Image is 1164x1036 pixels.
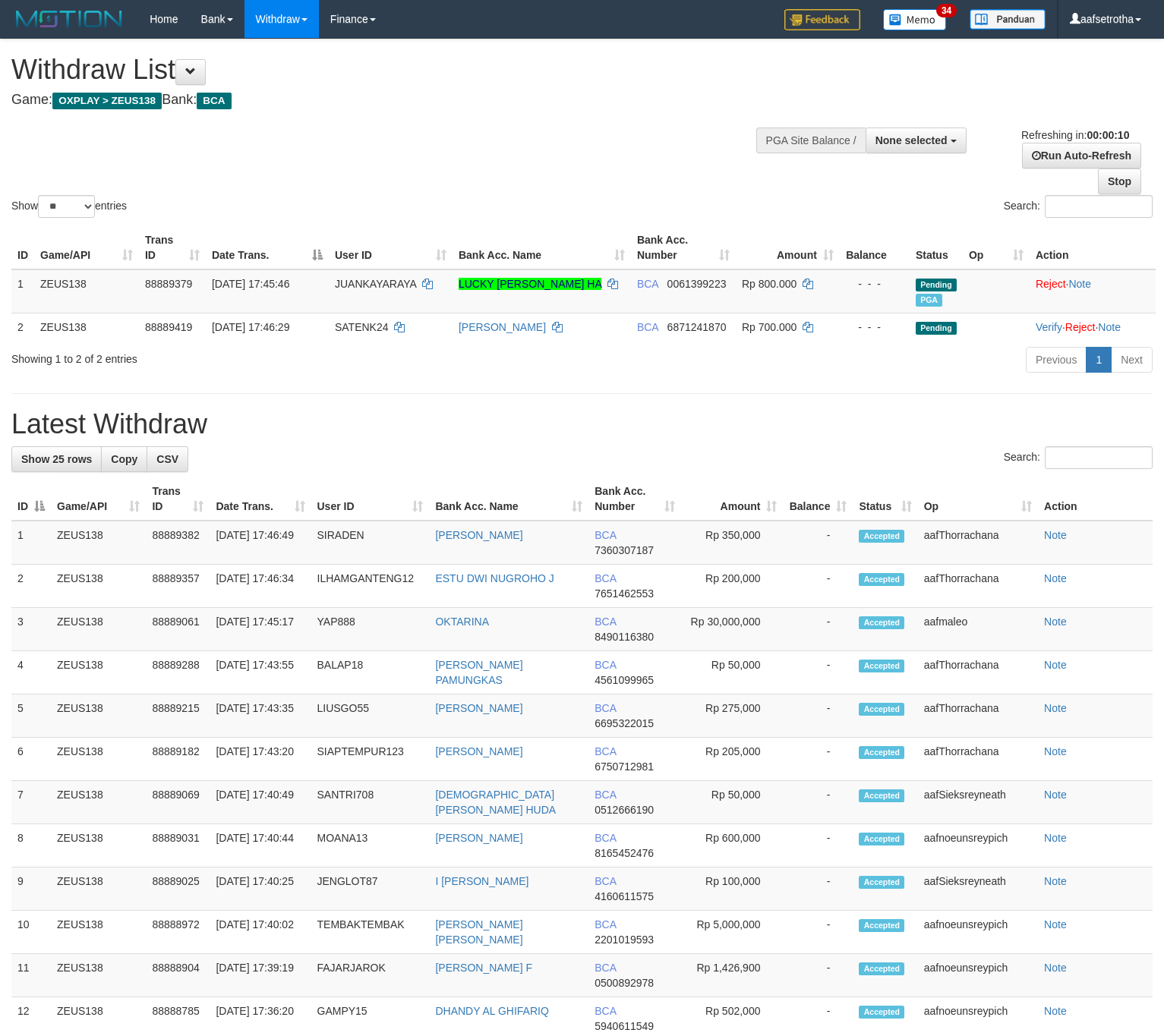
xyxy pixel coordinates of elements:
span: Accepted [859,919,904,932]
span: CSV [156,453,178,465]
td: [DATE] 17:40:44 [210,824,311,868]
a: [PERSON_NAME] [435,745,522,757]
span: [DATE] 17:46:29 [212,321,289,333]
span: BCA [637,321,658,333]
a: Note [1044,789,1067,801]
h1: Withdraw List [11,55,761,85]
span: Accepted [859,876,904,889]
td: 88888972 [146,911,210,954]
a: [PERSON_NAME] F [435,962,532,974]
td: aafThorrachana [918,738,1038,781]
td: aafSieksreyneath [918,868,1038,911]
span: Accepted [859,703,904,716]
td: ZEUS138 [51,565,146,608]
span: Accepted [859,833,904,845]
td: [DATE] 17:40:25 [210,868,311,911]
span: Pending [916,279,957,291]
td: 2 [11,313,34,341]
span: Copy [111,453,137,465]
td: [DATE] 17:39:19 [210,954,311,997]
td: Rp 1,426,900 [681,954,784,997]
td: 1 [11,521,51,565]
a: [PERSON_NAME] [459,321,546,333]
td: aafnoeunsreypich [918,911,1038,954]
a: Note [1044,616,1067,628]
td: ZEUS138 [51,954,146,997]
span: BCA [637,278,658,290]
span: Accepted [859,746,904,759]
td: MOANA13 [311,824,430,868]
td: [DATE] 17:46:34 [210,565,311,608]
h1: Latest Withdraw [11,409,1153,439]
span: BCA [595,1005,616,1017]
a: Note [1044,832,1067,844]
td: 9 [11,868,51,911]
span: Copy 8165452476 to clipboard [595,847,654,859]
th: Status: activate to sort column ascending [853,477,917,521]
td: Rp 50,000 [681,781,784,824]
img: MOTION_logo.png [11,8,127,30]
th: ID: activate to sort column descending [11,477,51,521]
a: Run Auto-Refresh [1022,143,1141,168]
td: aafnoeunsreypich [918,824,1038,868]
span: BCA [595,616,616,628]
td: - [783,911,853,954]
span: Accepted [859,573,904,586]
td: [DATE] 17:43:35 [210,694,311,738]
td: TEMBAKTEMBAK [311,911,430,954]
a: Stop [1098,168,1141,194]
td: 8 [11,824,51,868]
td: · [1030,269,1156,313]
td: [DATE] 17:45:17 [210,608,311,651]
span: Accepted [859,1006,904,1019]
td: 2 [11,565,51,608]
button: None selected [866,128,967,153]
th: Date Trans.: activate to sort column descending [206,226,329,269]
span: Copy 4160611575 to clipboard [595,890,654,902]
div: - - - [846,276,904,291]
img: Button%20Memo.svg [883,9,947,30]
td: 11 [11,954,51,997]
td: [DATE] 17:40:02 [210,911,311,954]
label: Search: [1004,195,1153,218]
th: Balance: activate to sort column ascending [783,477,853,521]
td: Rp 275,000 [681,694,784,738]
td: ZEUS138 [34,269,139,313]
span: Copy 0512666190 to clipboard [595,804,654,816]
th: Balance [840,226,910,269]
span: Copy 4561099965 to clipboard [595,674,654,686]
a: Note [1044,875,1067,887]
td: ZEUS138 [51,781,146,824]
td: ZEUS138 [51,824,146,868]
td: aafThorrachana [918,651,1038,694]
td: ZEUS138 [51,694,146,738]
td: ZEUS138 [51,868,146,911]
td: aafnoeunsreypich [918,954,1038,997]
span: 34 [936,4,957,17]
span: BCA [595,572,616,584]
th: Bank Acc. Number: activate to sort column ascending [588,477,680,521]
span: Copy 6871241870 to clipboard [667,321,727,333]
a: Note [1044,745,1067,757]
th: Game/API: activate to sort column ascending [34,226,139,269]
td: aafThorrachana [918,694,1038,738]
th: Trans ID: activate to sort column ascending [146,477,210,521]
a: Note [1044,1005,1067,1017]
td: - [783,521,853,565]
td: SIAPTEMPUR123 [311,738,430,781]
a: Note [1044,918,1067,931]
span: BCA [595,832,616,844]
td: 88889215 [146,694,210,738]
span: 88889419 [145,321,192,333]
td: 88889382 [146,521,210,565]
th: Amount: activate to sort column ascending [681,477,784,521]
span: Copy 6750712981 to clipboard [595,760,654,773]
td: aafSieksreyneath [918,781,1038,824]
span: None selected [875,134,948,146]
span: Accepted [859,616,904,629]
td: SIRADEN [311,521,430,565]
a: [DEMOGRAPHIC_DATA][PERSON_NAME] HUDA [435,789,556,816]
td: aafThorrachana [918,521,1038,565]
a: Note [1068,278,1091,290]
span: Rp 800.000 [742,278,797,290]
